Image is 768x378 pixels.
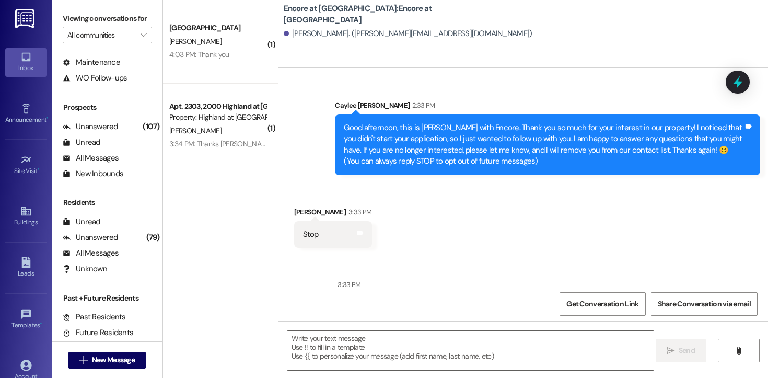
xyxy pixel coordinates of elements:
div: New Inbounds [63,168,123,179]
i:  [735,347,742,355]
div: Unknown [63,264,107,274]
a: Leads [5,254,47,282]
div: [PERSON_NAME] [294,207,372,221]
a: Templates • [5,305,47,334]
div: 2:33 PM [410,100,435,111]
div: Past Residents [63,312,126,323]
a: Buildings [5,202,47,231]
button: New Message [68,352,146,369]
span: Share Conversation via email [658,299,751,310]
div: 3:34 PM: Thanks [PERSON_NAME]!! [169,139,276,148]
img: ResiDesk Logo [15,9,37,28]
div: 4:03 PM: Thank you [169,50,229,59]
input: All communities [67,27,135,43]
span: Send [679,345,695,356]
div: Future Residents [63,327,133,338]
button: Send [656,339,706,362]
div: WO Follow-ups [63,73,127,84]
div: Past + Future Residents [52,293,162,304]
span: • [38,166,39,173]
i:  [141,31,146,39]
div: Caylee [PERSON_NAME] [335,100,760,114]
span: • [40,320,42,327]
div: Unread [63,216,100,227]
span: Get Conversation Link [566,299,638,310]
div: Property: Highland at [GEOGRAPHIC_DATA] [169,112,266,123]
div: Apt. 2303, 2000 Highland at [GEOGRAPHIC_DATA] [169,101,266,112]
div: All Messages [63,248,119,259]
div: Prospects [52,102,162,113]
div: (79) [144,230,162,246]
div: Stop [303,229,319,240]
a: Site Visit • [5,151,47,179]
b: Encore at [GEOGRAPHIC_DATA]: Encore at [GEOGRAPHIC_DATA] [284,3,493,26]
div: [PERSON_NAME]. ([PERSON_NAME][EMAIL_ADDRESS][DOMAIN_NAME]) [284,28,532,39]
button: Get Conversation Link [560,292,645,316]
div: 3:33 PM [346,207,371,217]
div: [GEOGRAPHIC_DATA] [169,22,266,33]
div: (107) [140,119,162,135]
button: Share Conversation via email [651,292,758,316]
span: New Message [92,354,135,365]
div: Good afternoon, this is [PERSON_NAME] with Encore. Thank you so much for your interest in our pro... [344,122,743,167]
i:  [667,347,674,355]
div: Residents [52,197,162,208]
div: Unanswered [63,232,118,243]
div: 3:33 PM [335,279,360,290]
i:  [79,356,87,364]
div: Unread [63,137,100,148]
div: Unanswered [63,121,118,132]
span: • [46,114,48,122]
a: Inbox [5,48,47,76]
div: Maintenance [63,57,120,68]
span: [PERSON_NAME] [169,126,222,135]
div: All Messages [63,153,119,164]
label: Viewing conversations for [63,10,152,27]
span: [PERSON_NAME] [169,37,222,46]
